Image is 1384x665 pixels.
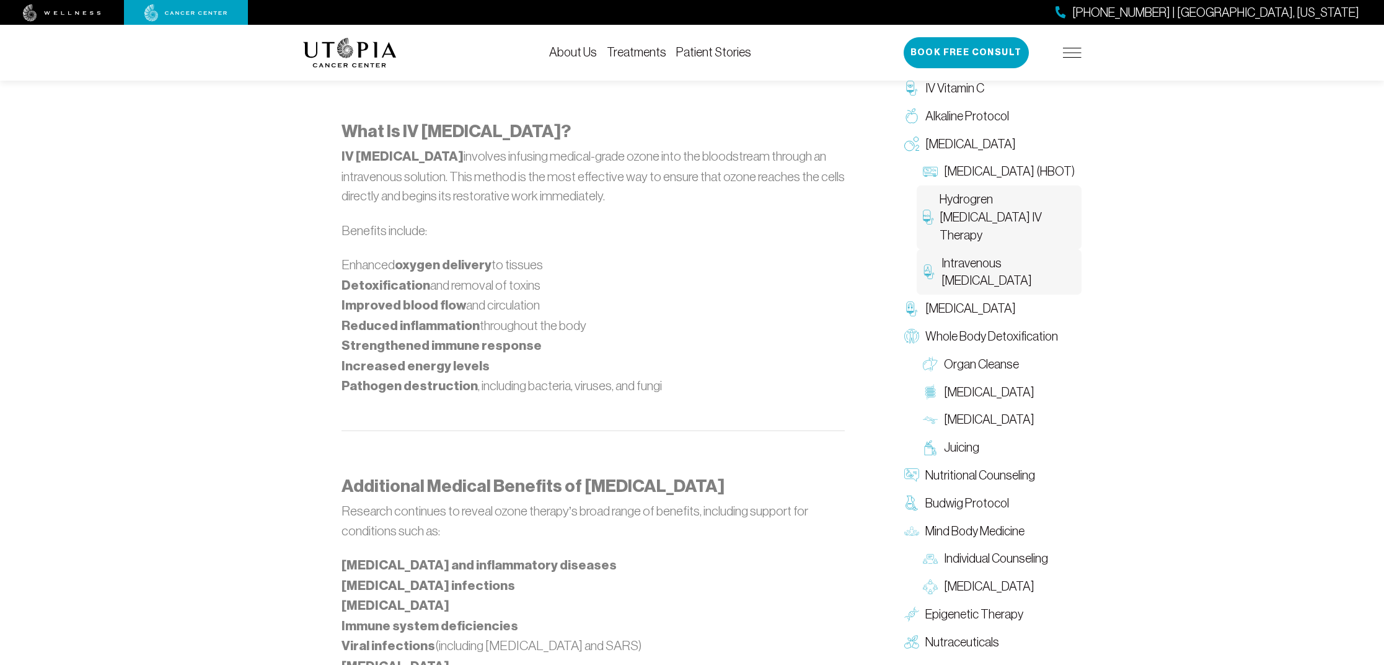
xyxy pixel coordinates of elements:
[917,249,1082,295] a: Intravenous [MEDICAL_DATA]
[904,136,919,151] img: Oxygen Therapy
[925,522,1025,540] span: Mind Body Medicine
[898,323,1082,350] a: Whole Body Detoxification
[898,600,1082,628] a: Epigenetic Therapy
[917,350,1082,378] a: Organ Cleanse
[898,130,1082,158] a: [MEDICAL_DATA]
[342,316,845,336] li: throughout the body
[925,494,1009,512] span: Budwig Protocol
[342,148,464,164] strong: IV [MEDICAL_DATA]
[944,383,1034,401] span: [MEDICAL_DATA]
[342,501,845,540] p: Research continues to reveal ozone therapy’s broad range of benefits, including support for condi...
[923,579,938,594] img: Group Therapy
[925,466,1035,484] span: Nutritional Counseling
[898,489,1082,517] a: Budwig Protocol
[925,328,1058,346] span: Whole Body Detoxification
[904,109,919,123] img: Alkaline Protocol
[923,385,938,399] img: Colon Therapy
[23,4,101,22] img: wellness
[607,45,666,59] a: Treatments
[1063,48,1082,58] img: icon-hamburger
[342,578,515,594] strong: [MEDICAL_DATA] infections
[898,295,1082,323] a: [MEDICAL_DATA]
[342,557,617,573] strong: [MEDICAL_DATA] and inflammatory diseases
[342,295,845,316] li: and circulation
[342,146,845,206] p: involves infusing medical-grade ozone into the bloodstream through an intravenous solution. This ...
[904,496,919,511] img: Budwig Protocol
[925,605,1023,623] span: Epigenetic Therapy
[925,135,1016,153] span: [MEDICAL_DATA]
[923,264,936,279] img: Intravenous Ozone Therapy
[917,185,1082,249] a: Hydrogren [MEDICAL_DATA] IV Therapy
[941,254,1075,290] span: Intravenous [MEDICAL_DATA]
[904,524,919,538] img: Mind Body Medicine
[898,628,1082,656] a: Nutraceuticals
[395,257,491,273] strong: oxygen delivery
[923,164,938,179] img: Hyperbaric Oxygen Therapy (HBOT)
[925,79,984,97] span: IV Vitamin C
[917,434,1082,462] a: Juicing
[904,301,919,316] img: Chelation Therapy
[898,102,1082,130] a: Alkaline Protocol
[904,635,919,649] img: Nutraceuticals
[342,597,449,614] strong: [MEDICAL_DATA]
[342,297,466,313] strong: Improved blood flow
[342,376,845,396] li: , including bacteria, viruses, and fungi
[904,468,919,483] img: Nutritional Counseling
[342,378,478,394] strong: Pathogen destruction
[917,573,1082,600] a: [MEDICAL_DATA]
[303,38,397,68] img: logo
[904,607,919,622] img: Epigenetic Therapy
[1056,4,1359,22] a: [PHONE_NUMBER] | [GEOGRAPHIC_DATA], [US_STATE]
[144,4,227,22] img: cancer center
[898,517,1082,545] a: Mind Body Medicine
[923,210,933,225] img: Hydrogren Peroxide IV Therapy
[925,300,1016,318] span: [MEDICAL_DATA]
[923,413,938,427] img: Lymphatic Massage
[676,45,751,59] a: Patient Stories
[904,37,1029,68] button: Book Free Consult
[342,277,430,293] strong: Detoxification
[342,275,845,296] li: and removal of toxins
[944,578,1034,596] span: [MEDICAL_DATA]
[904,81,919,96] img: IV Vitamin C
[1072,4,1359,22] span: [PHONE_NUMBER] | [GEOGRAPHIC_DATA], [US_STATE]
[923,551,938,566] img: Individual Counseling
[925,107,1009,125] span: Alkaline Protocol
[917,378,1082,406] a: [MEDICAL_DATA]
[549,45,597,59] a: About Us
[342,318,480,334] strong: Reduced inflammation
[917,158,1082,185] a: [MEDICAL_DATA] (HBOT)
[898,462,1082,489] a: Nutritional Counseling
[342,636,845,656] li: (including [MEDICAL_DATA] and SARS)
[342,638,435,654] strong: Viral infections
[904,329,919,344] img: Whole Body Detoxification
[342,221,845,241] p: Benefits include:
[923,440,938,455] img: Juicing
[342,618,518,634] strong: Immune system deficiencies
[342,255,845,275] li: Enhanced to tissues
[944,163,1075,181] span: [MEDICAL_DATA] (HBOT)
[944,411,1034,429] span: [MEDICAL_DATA]
[944,355,1019,373] span: Organ Cleanse
[917,406,1082,434] a: [MEDICAL_DATA]
[342,476,725,496] strong: Additional Medical Benefits of [MEDICAL_DATA]
[944,550,1048,568] span: Individual Counseling
[940,190,1075,244] span: Hydrogren [MEDICAL_DATA] IV Therapy
[342,358,490,374] strong: Increased energy levels
[342,121,571,141] strong: What Is IV [MEDICAL_DATA]?
[925,633,999,651] span: Nutraceuticals
[944,439,979,457] span: Juicing
[342,337,542,354] strong: Strengthened immune response
[923,357,938,372] img: Organ Cleanse
[898,74,1082,102] a: IV Vitamin C
[917,545,1082,573] a: Individual Counseling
